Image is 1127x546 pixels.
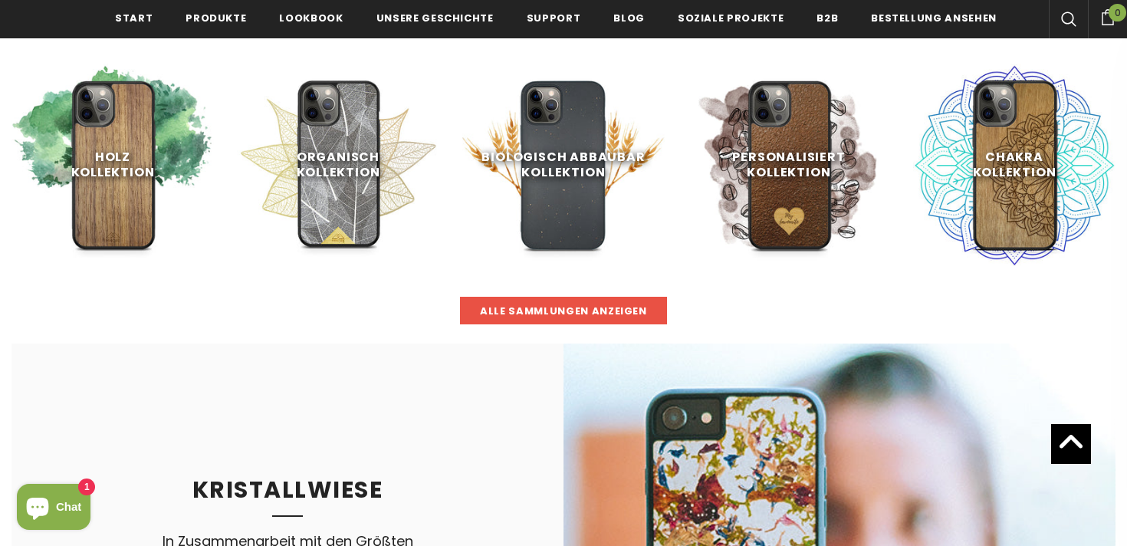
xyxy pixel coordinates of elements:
[279,11,343,25] span: Lookbook
[376,11,494,25] span: Unsere Geschichte
[871,11,997,25] span: Bestellung ansehen
[480,304,647,318] span: Alle Sammlungen anzeigen
[678,11,784,25] span: Soziale Projekte
[816,11,838,25] span: B2B
[613,11,645,25] span: Blog
[527,11,581,25] span: Support
[1109,4,1126,21] span: 0
[186,11,246,25] span: Produkte
[192,473,383,506] span: KRISTALLWIESE
[115,11,153,25] span: Start
[460,297,667,324] a: Alle Sammlungen anzeigen
[12,484,95,534] inbox-online-store-chat: Shopify online store chat
[1088,7,1127,25] a: 0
